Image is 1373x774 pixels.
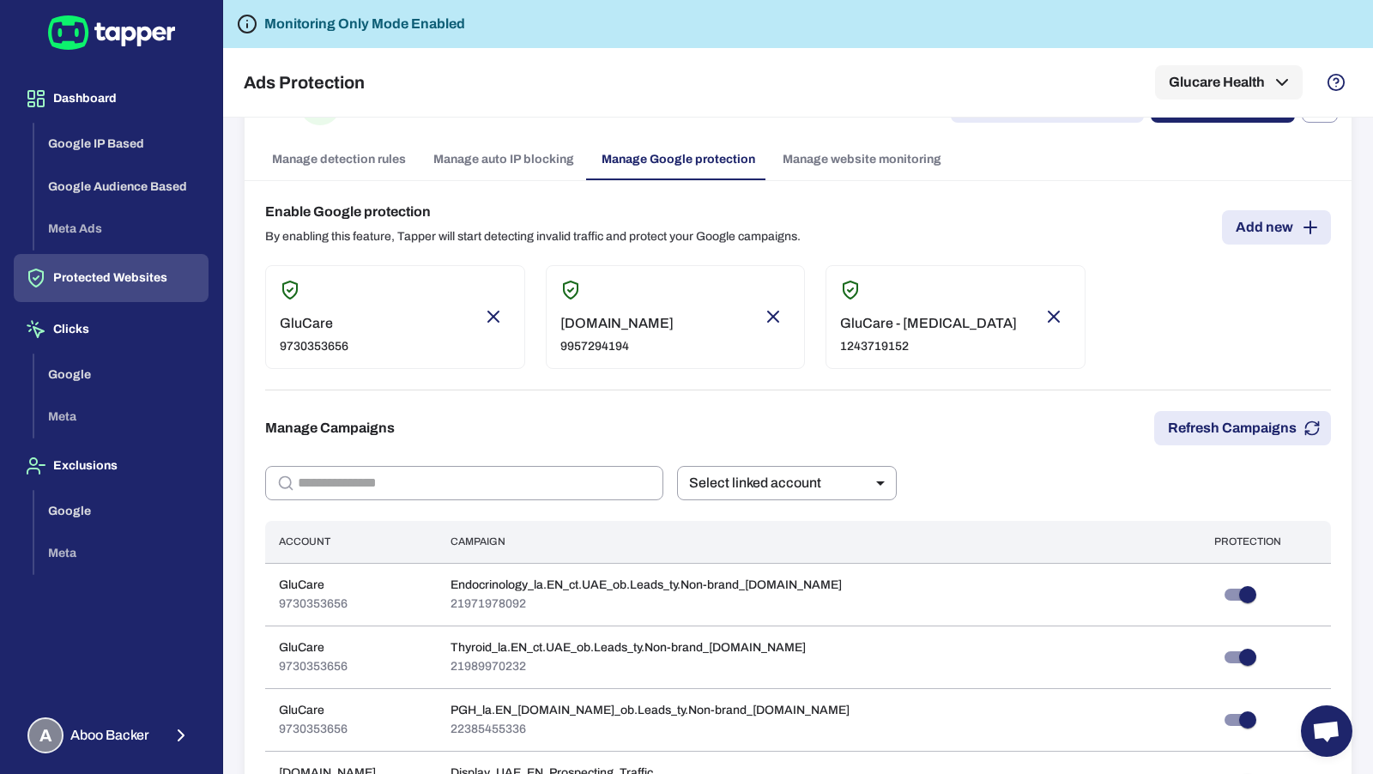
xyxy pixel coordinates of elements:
a: Add new [1222,210,1331,245]
a: Manage auto IP blocking [420,139,588,180]
th: Campaign [437,521,1201,563]
div: Open chat [1301,705,1352,757]
p: Endocrinology_la.EN_ct.UAE_ob.Leads_ty.Non-brand_[DOMAIN_NAME] [451,577,842,593]
button: AAboo Backer [14,711,209,760]
h6: Enable Google protection [265,202,801,222]
div: A [27,717,64,753]
button: Google [34,354,209,396]
a: Manage detection rules [258,139,420,180]
button: Dashboard [14,75,209,123]
span: Aboo Backer [70,727,149,744]
p: GluCare - [MEDICAL_DATA] [840,315,1017,332]
button: Clicks [14,305,209,354]
button: Google Audience Based [34,166,209,209]
button: Glucare Health [1155,65,1303,100]
p: 1243719152 [840,339,1017,354]
p: 21989970232 [451,659,806,674]
h6: Monitoring Only Mode Enabled [264,14,465,34]
a: Google [34,502,209,517]
p: PGH_la.EN_[DOMAIN_NAME]_ob.Leads_ty.Non-brand_[DOMAIN_NAME] [451,703,850,718]
p: 9730353656 [279,722,348,737]
a: Google [34,366,209,380]
p: GluCare [279,640,348,656]
p: [DOMAIN_NAME] [560,315,674,332]
p: 9730353656 [280,339,348,354]
button: Exclusions [14,442,209,490]
th: Account [265,521,437,563]
button: Remove account [756,299,790,334]
a: Exclusions [14,457,209,472]
a: Manage Google protection [588,139,769,180]
button: Google IP Based [34,123,209,166]
a: Google Audience Based [34,178,209,192]
p: By enabling this feature, Tapper will start detecting invalid traffic and protect your Google cam... [265,229,801,245]
div: Select linked account [677,466,897,500]
p: 9957294194 [560,339,674,354]
a: Dashboard [14,90,209,105]
button: Protected Websites [14,254,209,302]
p: 22385455336 [451,722,850,737]
p: GluCare [279,577,348,593]
a: Protected Websites [14,269,209,284]
p: 21971978092 [451,596,842,612]
button: Remove account [476,299,511,334]
h6: Manage Campaigns [265,418,395,438]
th: Protection [1201,521,1331,563]
a: Manage website monitoring [769,139,955,180]
p: 9730353656 [279,596,348,612]
a: Clicks [14,321,209,336]
p: 9730353656 [279,659,348,674]
p: GluCare [279,703,348,718]
p: Thyroid_la.EN_ct.UAE_ob.Leads_ty.Non-brand_[DOMAIN_NAME] [451,640,806,656]
button: Refresh Campaigns [1154,411,1331,445]
button: Google [34,490,209,533]
button: Remove account [1037,299,1071,334]
h5: Ads Protection [244,72,365,93]
p: GluCare [280,315,348,332]
a: Google IP Based [34,136,209,150]
svg: Tapper is not blocking any fraudulent activity for this domain [237,14,257,34]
